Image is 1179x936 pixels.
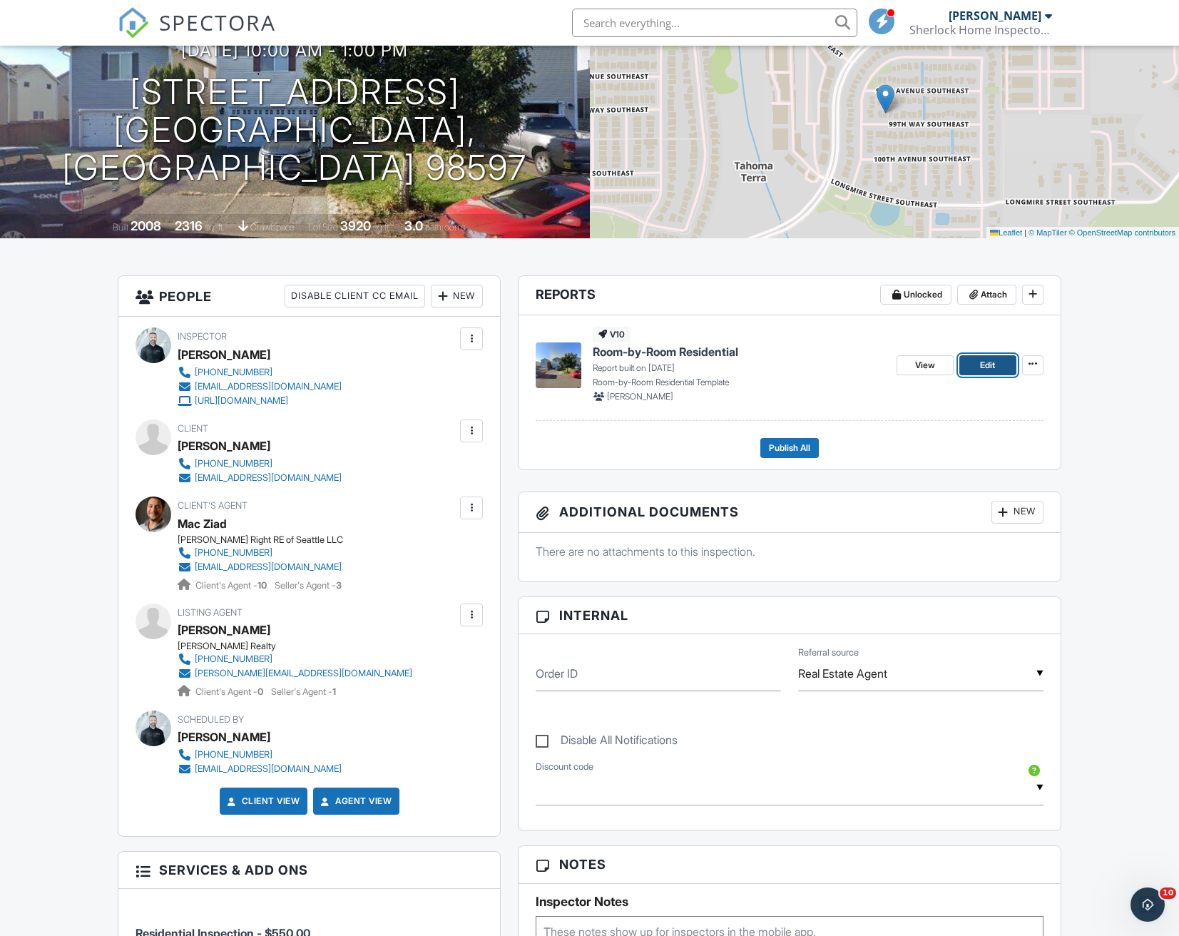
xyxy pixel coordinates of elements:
label: Referral source [798,646,859,659]
div: [PERSON_NAME] [178,435,270,457]
h3: People [118,276,500,317]
span: Client [178,423,208,434]
div: 2008 [131,218,161,233]
div: New [431,285,483,307]
h3: Internal [519,597,1060,634]
span: SPECTORA [159,7,276,37]
a: [PHONE_NUMBER] [178,365,342,380]
strong: 0 [257,686,263,697]
a: SPECTORA [118,19,276,49]
img: Marker [877,84,894,113]
div: 2316 [175,218,203,233]
div: Sherlock Home Inspector LLC [909,23,1052,37]
img: The Best Home Inspection Software - Spectora [118,7,149,39]
span: | [1024,228,1026,237]
div: [PERSON_NAME][EMAIL_ADDRESS][DOMAIN_NAME] [195,668,412,679]
label: Disable All Notifications [536,733,678,751]
input: Search everything... [572,9,857,37]
span: Listing Agent [178,607,243,618]
div: [EMAIL_ADDRESS][DOMAIN_NAME] [195,472,342,484]
h3: Services & Add ons [118,852,500,889]
div: [PERSON_NAME] Realty [178,641,424,652]
div: [PERSON_NAME] Right RE of Seattle LLC [178,534,353,546]
a: Agent View [318,794,392,808]
span: Seller's Agent - [271,686,336,697]
a: [PHONE_NUMBER] [178,546,342,560]
span: bathrooms [425,222,466,233]
div: [PHONE_NUMBER] [195,547,272,559]
a: [URL][DOMAIN_NAME] [178,394,342,408]
span: sq.ft. [373,222,391,233]
a: © OpenStreetMap contributors [1069,228,1175,237]
div: [EMAIL_ADDRESS][DOMAIN_NAME] [195,763,342,775]
div: [PHONE_NUMBER] [195,653,272,665]
span: Client's Agent - [195,686,265,697]
span: Inspector [178,331,227,342]
span: Scheduled By [178,714,244,725]
a: [PHONE_NUMBER] [178,457,342,471]
span: sq. ft. [205,222,225,233]
div: [PHONE_NUMBER] [195,367,272,378]
strong: 3 [336,580,342,591]
span: crawlspace [250,222,295,233]
a: Mac Ziad [178,513,227,534]
a: Leaflet [990,228,1022,237]
h1: [STREET_ADDRESS] [GEOGRAPHIC_DATA], [GEOGRAPHIC_DATA] 98597 [23,73,567,186]
div: [EMAIL_ADDRESS][DOMAIN_NAME] [195,561,342,573]
label: Discount code [536,760,593,773]
a: Client View [225,794,300,808]
div: [EMAIL_ADDRESS][DOMAIN_NAME] [195,381,342,392]
div: [PERSON_NAME] [949,9,1041,23]
h3: [DATE] 10:00 am - 1:00 pm [181,41,408,60]
a: © MapTiler [1029,228,1067,237]
div: [URL][DOMAIN_NAME] [195,395,288,407]
a: [EMAIL_ADDRESS][DOMAIN_NAME] [178,560,342,574]
a: [EMAIL_ADDRESS][DOMAIN_NAME] [178,471,342,485]
p: There are no attachments to this inspection. [536,544,1043,559]
span: Lot Size [308,222,338,233]
div: Disable Client CC Email [285,285,425,307]
strong: 1 [332,686,336,697]
span: Seller's Agent - [275,580,342,591]
a: [EMAIL_ADDRESS][DOMAIN_NAME] [178,380,342,394]
a: [PHONE_NUMBER] [178,652,412,666]
strong: 10 [257,580,267,591]
h3: Additional Documents [519,492,1060,533]
div: [PERSON_NAME] [178,344,270,365]
span: Client's Agent - [195,580,269,591]
h5: Inspector Notes [536,895,1043,909]
a: [EMAIL_ADDRESS][DOMAIN_NAME] [178,762,342,776]
span: Built [113,222,128,233]
a: [PERSON_NAME][EMAIL_ADDRESS][DOMAIN_NAME] [178,666,412,681]
div: [PERSON_NAME] [178,726,270,748]
div: 3.0 [404,218,423,233]
div: New [991,501,1043,524]
h3: Notes [519,846,1060,883]
span: Client's Agent [178,500,247,511]
a: [PERSON_NAME] [178,619,270,641]
div: [PHONE_NUMBER] [195,458,272,469]
label: Order ID [536,666,578,681]
div: [PHONE_NUMBER] [195,749,272,760]
iframe: Intercom live chat [1130,887,1165,922]
a: [PHONE_NUMBER] [178,748,342,762]
span: 10 [1160,887,1176,899]
div: 3920 [340,218,371,233]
